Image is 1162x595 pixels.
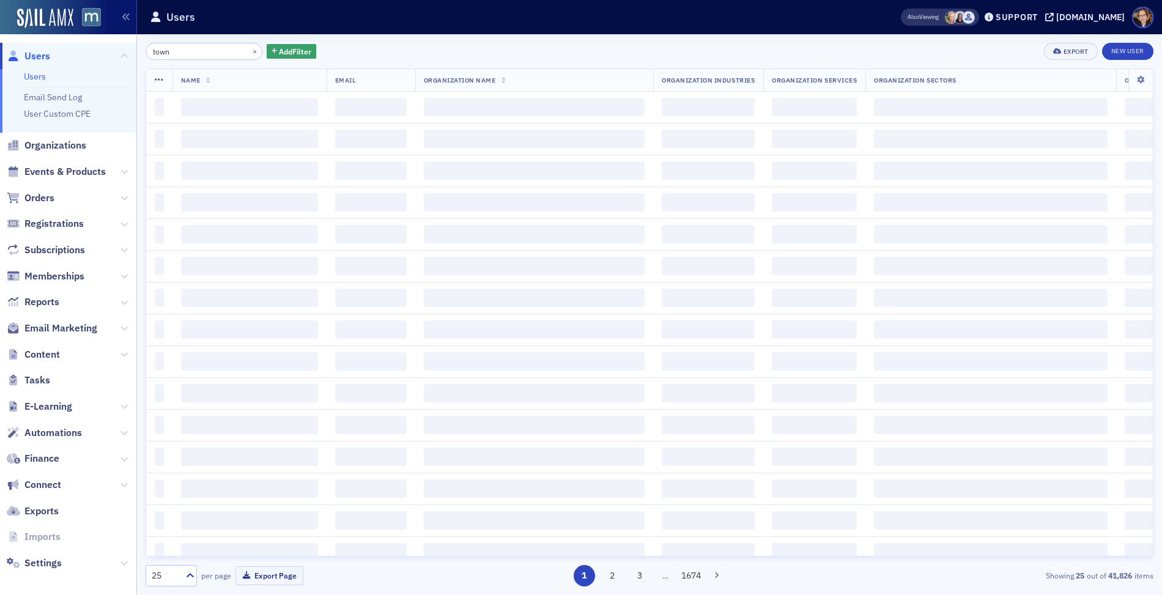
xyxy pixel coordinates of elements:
[662,98,755,116] span: ‌
[24,270,84,283] span: Memberships
[24,71,46,82] a: Users
[1074,570,1087,581] strong: 25
[662,130,755,148] span: ‌
[662,289,755,307] span: ‌
[662,257,755,275] span: ‌
[24,50,50,63] span: Users
[24,504,59,518] span: Exports
[874,416,1108,434] span: ‌
[772,543,857,561] span: ‌
[424,161,645,180] span: ‌
[7,556,62,570] a: Settings
[24,530,61,544] span: Imports
[181,130,318,148] span: ‌
[7,295,59,309] a: Reports
[1064,48,1089,55] div: Export
[155,384,164,402] span: ‌
[772,257,857,275] span: ‌
[1044,43,1097,60] button: Export
[155,289,164,307] span: ‌
[279,46,311,57] span: Add Filter
[181,416,318,434] span: ‌
[201,570,231,581] label: per page
[17,9,73,28] a: SailAMX
[181,448,318,466] span: ‌
[601,565,623,586] button: 2
[146,43,262,60] input: Search…
[335,511,407,530] span: ‌
[1102,43,1153,60] a: New User
[24,108,91,119] a: User Custom CPE
[335,479,407,498] span: ‌
[996,12,1038,23] div: Support
[662,416,755,434] span: ‌
[772,416,857,434] span: ‌
[908,13,919,21] div: Also
[335,384,407,402] span: ‌
[181,225,318,243] span: ‌
[335,161,407,180] span: ‌
[24,139,86,152] span: Organizations
[424,479,645,498] span: ‌
[7,400,72,413] a: E-Learning
[155,448,164,466] span: ‌
[662,76,755,84] span: Organization Industries
[335,257,407,275] span: ‌
[657,570,674,581] span: …
[7,452,59,465] a: Finance
[267,44,317,59] button: AddFilter
[874,352,1108,371] span: ‌
[424,511,645,530] span: ‌
[424,225,645,243] span: ‌
[82,8,101,27] img: SailAMX
[24,243,85,257] span: Subscriptions
[424,76,496,84] span: Organization Name
[772,76,857,84] span: Organization Services
[908,13,939,21] span: Viewing
[335,76,356,84] span: Email
[945,11,958,24] span: Rebekah Olson
[335,416,407,434] span: ‌
[772,225,857,243] span: ‌
[874,76,957,84] span: Organization Sectors
[155,98,164,116] span: ‌
[772,384,857,402] span: ‌
[155,416,164,434] span: ‌
[335,193,407,212] span: ‌
[629,565,651,586] button: 3
[424,448,645,466] span: ‌
[874,320,1108,339] span: ‌
[181,98,318,116] span: ‌
[772,448,857,466] span: ‌
[662,225,755,243] span: ‌
[24,165,106,179] span: Events & Products
[7,139,86,152] a: Organizations
[772,320,857,339] span: ‌
[772,479,857,498] span: ‌
[1056,12,1125,23] div: [DOMAIN_NAME]
[155,193,164,212] span: ‌
[874,384,1108,402] span: ‌
[874,289,1108,307] span: ‌
[152,569,179,582] div: 25
[235,566,303,585] button: Export Page
[874,448,1108,466] span: ‌
[874,257,1108,275] span: ‌
[772,193,857,212] span: ‌
[874,130,1108,148] span: ‌
[181,161,318,180] span: ‌
[424,543,645,561] span: ‌
[1106,570,1134,581] strong: 41,826
[155,320,164,339] span: ‌
[155,543,164,561] span: ‌
[24,400,72,413] span: E-Learning
[874,193,1108,212] span: ‌
[1132,7,1153,28] span: Profile
[24,478,61,492] span: Connect
[662,448,755,466] span: ‌
[155,511,164,530] span: ‌
[335,225,407,243] span: ‌
[424,320,645,339] span: ‌
[772,98,857,116] span: ‌
[181,543,318,561] span: ‌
